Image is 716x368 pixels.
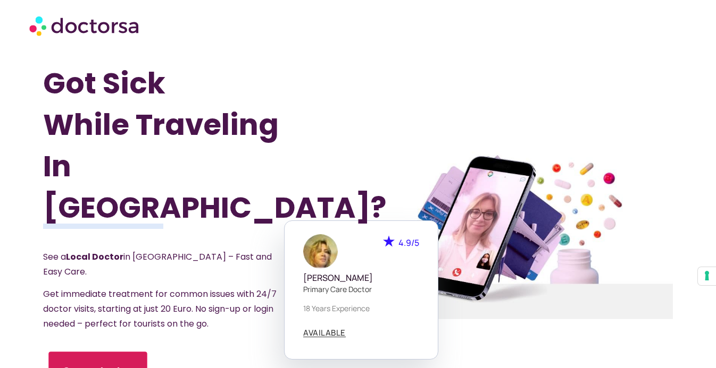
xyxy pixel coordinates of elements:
[303,329,346,337] a: AVAILABLE
[43,63,311,228] h1: Got Sick While Traveling In [GEOGRAPHIC_DATA]?
[303,284,419,295] p: Primary care doctor
[43,288,277,330] span: Get immediate treatment for common issues with 24/7 doctor visits, starting at just 20 Euro. No s...
[66,251,123,263] strong: Local Doctor
[303,273,419,283] h5: [PERSON_NAME]
[303,329,346,337] span: AVAILABLE
[43,251,272,278] span: See a in [GEOGRAPHIC_DATA] – Fast and Easy Care.
[398,237,419,249] span: 4.9/5
[303,303,419,314] p: 18 years experience
[698,267,716,285] button: Your consent preferences for tracking technologies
